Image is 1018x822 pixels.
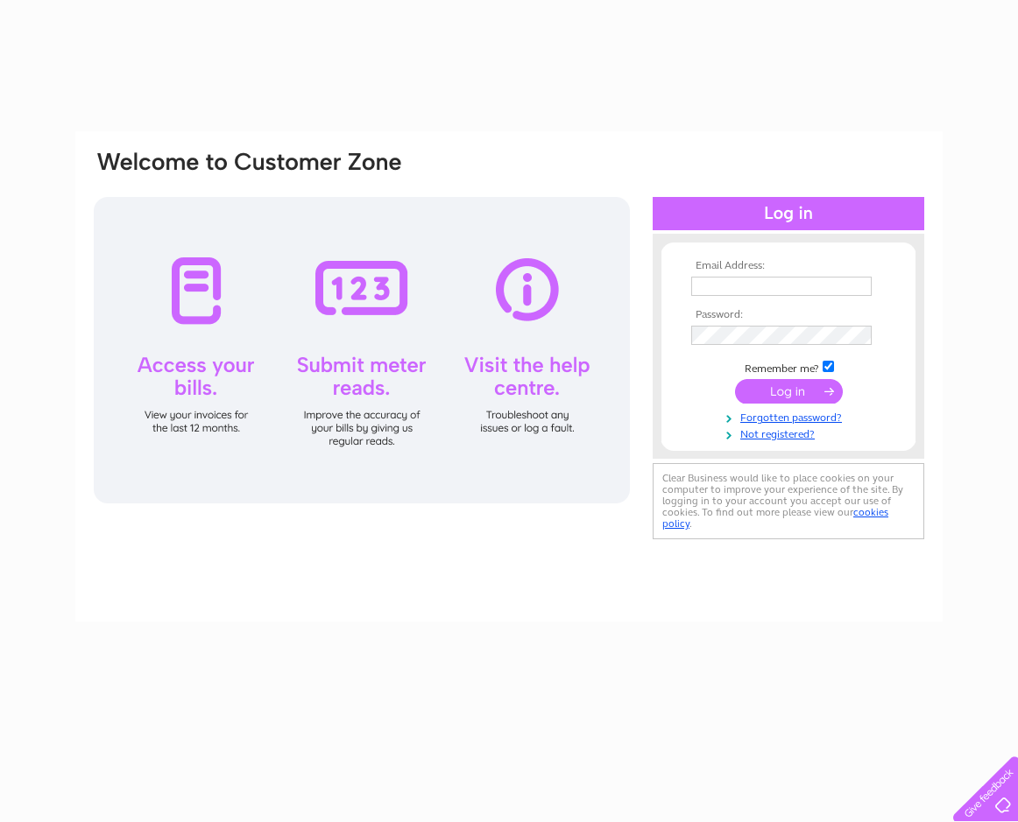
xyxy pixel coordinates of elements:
div: Clear Business would like to place cookies on your computer to improve your experience of the sit... [653,463,924,539]
th: Email Address: [687,260,890,272]
a: Forgotten password? [691,408,890,425]
a: cookies policy [662,506,888,530]
a: Not registered? [691,425,890,441]
input: Submit [735,379,843,404]
td: Remember me? [687,358,890,376]
th: Password: [687,309,890,321]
